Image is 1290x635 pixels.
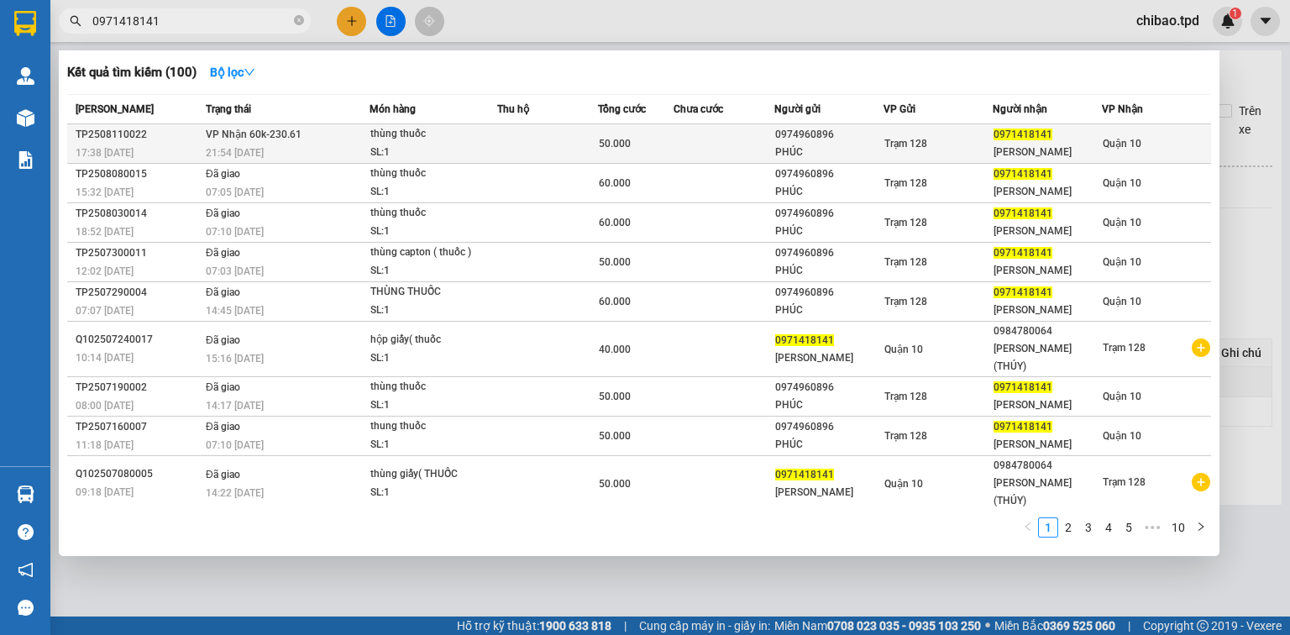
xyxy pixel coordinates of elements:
[206,265,264,277] span: 07:03 [DATE]
[1139,517,1166,538] li: Next 5 Pages
[206,247,240,259] span: Đã giao
[775,436,883,454] div: PHÚC
[76,126,201,144] div: TP2508110022
[370,484,496,502] div: SL: 1
[370,223,496,241] div: SL: 1
[775,144,883,161] div: PHÚC
[206,439,264,451] span: 07:10 [DATE]
[1103,476,1146,488] span: Trạm 128
[17,109,34,127] img: warehouse-icon
[599,177,631,189] span: 60.000
[76,244,201,262] div: TP2507300011
[1139,517,1166,538] span: •••
[994,436,1101,454] div: [PERSON_NAME]
[994,323,1101,340] div: 0984780064
[206,207,240,219] span: Đã giao
[775,262,883,280] div: PHÚC
[775,396,883,414] div: PHÚC
[206,469,240,480] span: Đã giao
[1103,177,1141,189] span: Quận 10
[775,223,883,240] div: PHÚC
[76,284,201,302] div: TP2507290004
[775,165,883,183] div: 0974960896
[206,487,264,499] span: 14:22 [DATE]
[884,138,927,150] span: Trạm 128
[599,430,631,442] span: 50.000
[370,331,496,349] div: hộp giấy( thuốc
[994,421,1052,433] span: 0971418141
[370,204,496,223] div: thùng thuốc
[370,125,496,144] div: thùng thuốc
[775,484,883,501] div: [PERSON_NAME]
[76,103,154,115] span: [PERSON_NAME]
[1039,518,1057,537] a: 1
[76,400,134,412] span: 08:00 [DATE]
[994,207,1052,219] span: 0971418141
[370,262,496,281] div: SL: 1
[775,334,834,346] span: 0971418141
[994,286,1052,298] span: 0971418141
[76,205,201,223] div: TP2508030014
[599,256,631,268] span: 50.000
[17,485,34,503] img: warehouse-icon
[775,183,883,201] div: PHÚC
[206,305,264,317] span: 14:45 [DATE]
[1196,522,1206,532] span: right
[197,59,269,86] button: Bộ lọcdown
[775,126,883,144] div: 0974960896
[599,478,631,490] span: 50.000
[599,391,631,402] span: 50.000
[994,262,1101,280] div: [PERSON_NAME]
[1167,518,1190,537] a: 10
[1103,430,1141,442] span: Quận 10
[993,103,1047,115] span: Người nhận
[599,296,631,307] span: 60.000
[1102,103,1143,115] span: VP Nhận
[206,400,264,412] span: 14:17 [DATE]
[1103,217,1141,228] span: Quận 10
[1191,517,1211,538] button: right
[244,66,255,78] span: down
[599,217,631,228] span: 60.000
[70,15,81,27] span: search
[206,147,264,159] span: 21:54 [DATE]
[206,168,240,180] span: Đã giao
[370,349,496,368] div: SL: 1
[1119,517,1139,538] li: 5
[1058,517,1078,538] li: 2
[884,430,927,442] span: Trạm 128
[67,64,197,81] h3: Kết quả tìm kiếm ( 100 )
[775,379,883,396] div: 0974960896
[206,286,240,298] span: Đã giao
[92,12,291,30] input: Tìm tên, số ĐT hoặc mã đơn
[1103,391,1141,402] span: Quận 10
[775,205,883,223] div: 0974960896
[599,344,631,355] span: 40.000
[76,439,134,451] span: 11:18 [DATE]
[76,186,134,198] span: 15:32 [DATE]
[1018,517,1038,538] li: Previous Page
[76,465,201,483] div: Q102507080005
[884,217,927,228] span: Trạm 128
[775,469,834,480] span: 0971418141
[206,129,302,140] span: VP Nhận 60k-230.61
[370,144,496,162] div: SL: 1
[994,144,1101,161] div: [PERSON_NAME]
[210,66,255,79] strong: Bộ lọc
[1078,517,1099,538] li: 3
[775,418,883,436] div: 0974960896
[370,283,496,302] div: THÙNG THUỐC
[1103,256,1141,268] span: Quận 10
[884,478,923,490] span: Quận 10
[76,379,201,396] div: TP2507190002
[1192,338,1210,357] span: plus-circle
[18,600,34,616] span: message
[1103,296,1141,307] span: Quận 10
[206,381,240,393] span: Đã giao
[884,177,927,189] span: Trạm 128
[994,223,1101,240] div: [PERSON_NAME]
[1103,342,1146,354] span: Trạm 128
[1079,518,1098,537] a: 3
[884,103,915,115] span: VP Gửi
[994,247,1052,259] span: 0971418141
